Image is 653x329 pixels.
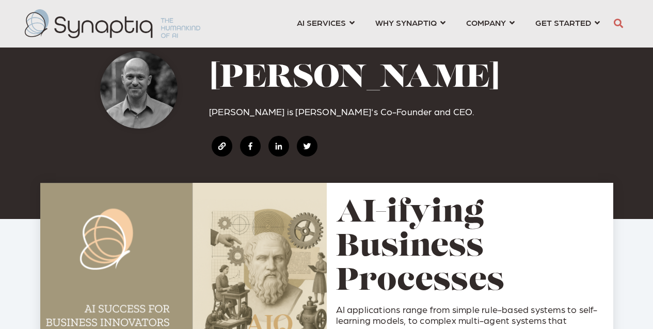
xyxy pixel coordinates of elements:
[297,15,346,29] span: AI SERVICES
[286,5,610,42] nav: menu
[535,13,600,32] a: GET STARTED
[336,198,504,297] a: AI-ifying Business Processes
[209,106,569,117] p: [PERSON_NAME] is [PERSON_NAME]'s Co-Founder and CEO.
[466,15,506,29] span: COMPANY
[466,13,515,32] a: COMPANY
[535,15,591,29] span: GET STARTED
[209,61,569,97] h1: [PERSON_NAME]
[297,13,355,32] a: AI SERVICES
[25,9,200,38] img: synaptiq logo-2
[375,15,437,29] span: WHY SYNAPTIQ
[375,13,445,32] a: WHY SYNAPTIQ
